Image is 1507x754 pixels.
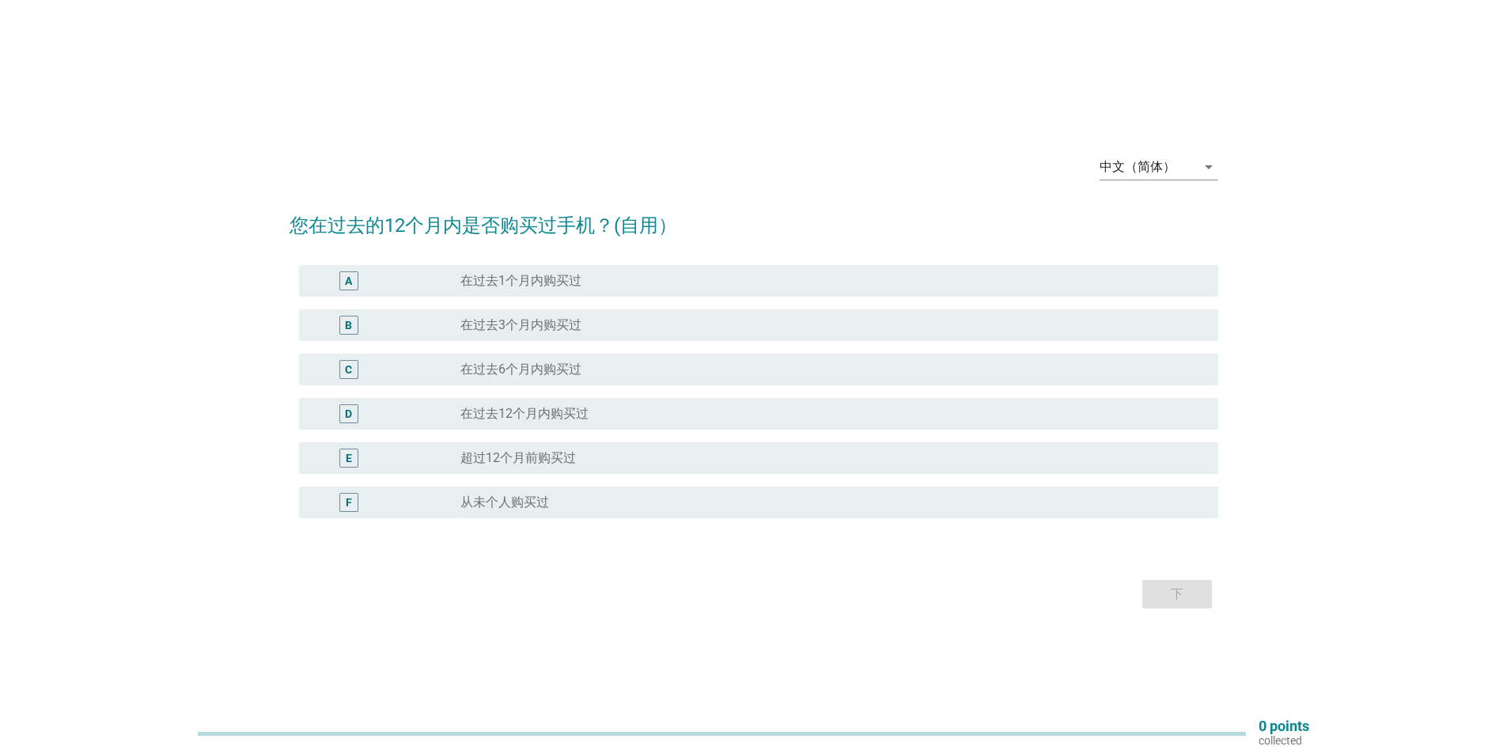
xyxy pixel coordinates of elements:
div: E [346,449,352,466]
label: 在过去1个月内购买过 [460,273,581,289]
label: 在过去12个月内购买过 [460,406,589,422]
div: B [345,316,352,333]
div: F [346,494,352,510]
label: 超过12个月前购买过 [460,450,576,466]
label: 在过去6个月内购买过 [460,362,581,377]
label: 在过去3个月内购买过 [460,317,581,333]
p: collected [1259,733,1309,748]
div: 中文（简体） [1100,160,1176,174]
i: arrow_drop_down [1199,157,1218,176]
label: 从未个人购买过 [460,494,549,510]
div: D [345,405,352,422]
div: C [345,361,352,377]
h2: 您在过去的12个月内是否购买过手机？(自用） [290,195,1218,240]
div: A [345,272,352,289]
p: 0 points [1259,719,1309,733]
